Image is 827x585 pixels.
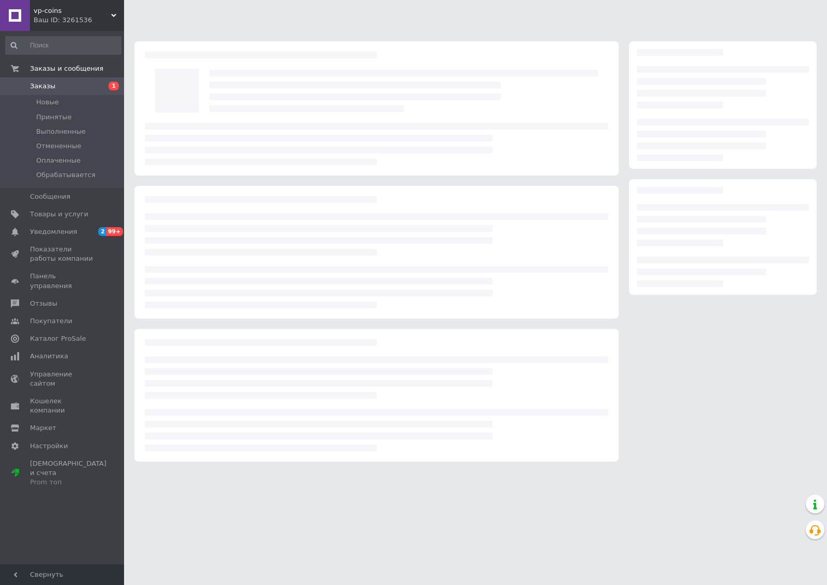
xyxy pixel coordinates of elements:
span: Заказы [30,82,55,91]
span: Каталог ProSale [30,334,86,343]
span: Товары и услуги [30,210,88,219]
span: Маркет [30,423,56,433]
span: Принятые [36,113,72,122]
span: Настройки [30,441,68,451]
span: 2 [98,227,106,236]
div: Prom топ [30,478,106,487]
span: Уведомления [30,227,77,236]
span: Управление сайтом [30,370,96,388]
span: Отмененные [36,141,81,151]
span: vp-coins [34,6,111,15]
span: Выполненные [36,127,86,136]
div: Ваш ID: 3261536 [34,15,124,25]
input: Поиск [5,36,121,55]
span: Новые [36,98,59,107]
span: Отзывы [30,299,57,308]
span: Покупатели [30,317,72,326]
span: Аналитика [30,352,68,361]
span: Сообщения [30,192,70,201]
span: Кошелек компании [30,397,96,415]
span: Заказы и сообщения [30,64,103,73]
span: Оплаченные [36,156,81,165]
span: 1 [109,82,119,90]
span: 99+ [106,227,124,236]
span: Панель управления [30,272,96,290]
span: Обрабатывается [36,170,95,180]
span: Показатели работы компании [30,245,96,263]
span: [DEMOGRAPHIC_DATA] и счета [30,459,106,487]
